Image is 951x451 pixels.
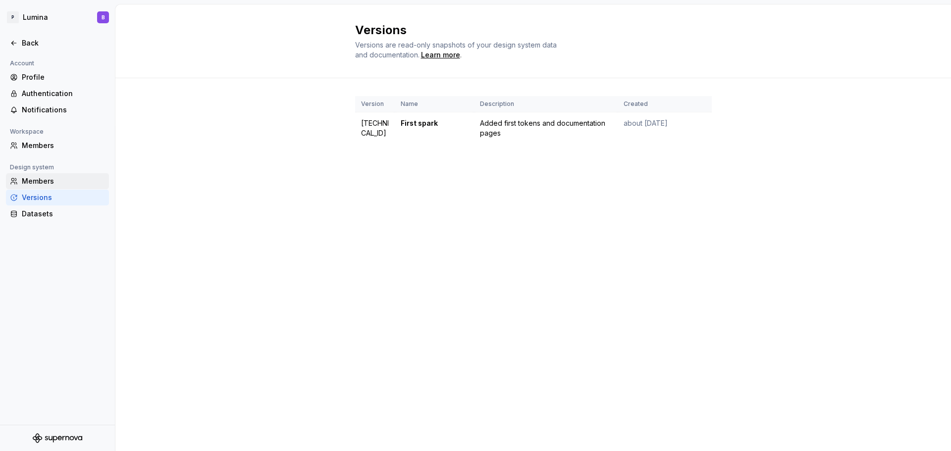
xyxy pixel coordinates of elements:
[395,112,474,145] td: First spark
[355,96,395,112] th: Version
[6,173,109,189] a: Members
[618,96,712,112] th: Created
[7,11,19,23] div: P
[6,86,109,101] a: Authentication
[618,112,712,145] td: about [DATE]
[6,138,109,153] a: Members
[22,105,105,115] div: Notifications
[6,190,109,205] a: Versions
[6,126,48,138] div: Workspace
[33,433,82,443] svg: Supernova Logo
[355,112,395,145] td: [TECHNICAL_ID]
[22,89,105,99] div: Authentication
[395,96,474,112] th: Name
[23,12,48,22] div: Lumina
[102,13,105,21] div: B
[6,57,38,69] div: Account
[22,141,105,150] div: Members
[6,35,109,51] a: Back
[22,209,105,219] div: Datasets
[480,118,612,138] div: Added first tokens and documentation pages
[355,41,557,59] span: Versions are read-only snapshots of your design system data and documentation.
[355,22,700,38] h2: Versions
[22,38,105,48] div: Back
[22,176,105,186] div: Members
[22,72,105,82] div: Profile
[474,96,618,112] th: Description
[6,69,109,85] a: Profile
[22,193,105,202] div: Versions
[6,102,109,118] a: Notifications
[6,206,109,222] a: Datasets
[420,51,462,59] span: .
[421,50,460,60] a: Learn more
[2,6,113,28] button: PLuminaB
[6,161,58,173] div: Design system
